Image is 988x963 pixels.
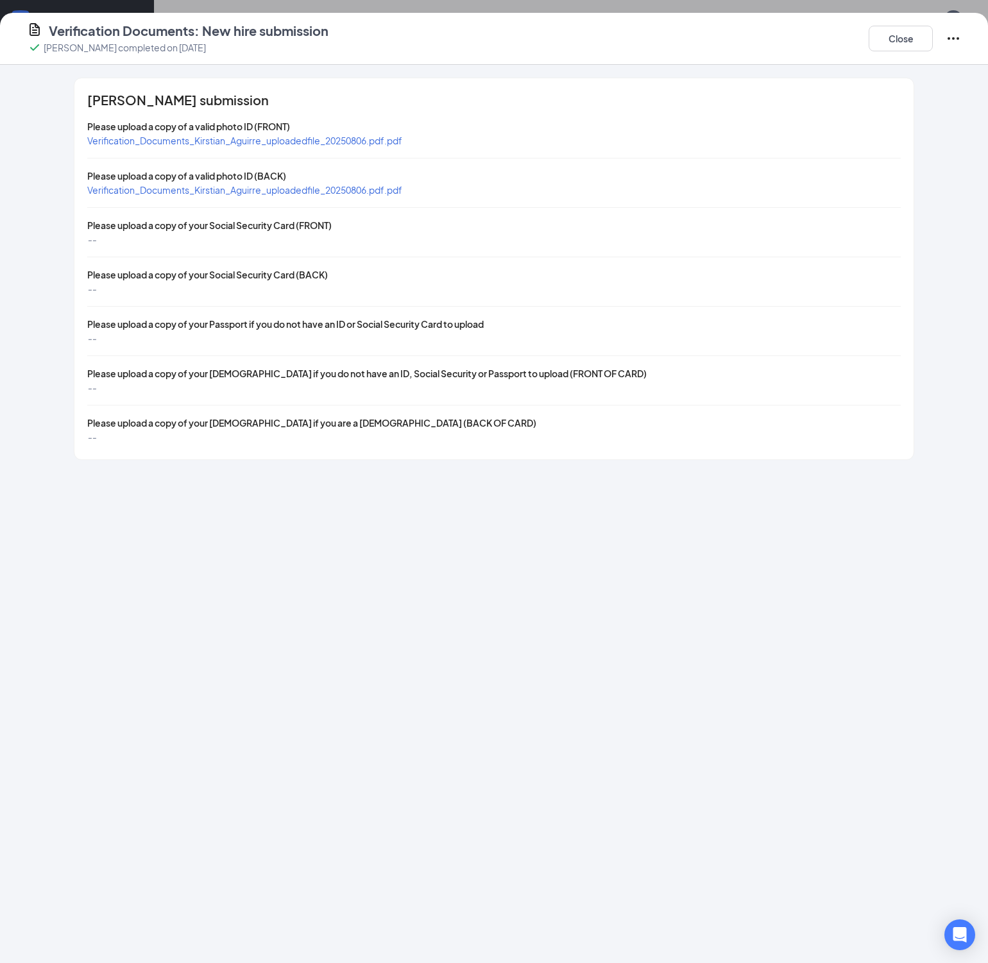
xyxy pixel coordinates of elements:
a: Verification_Documents_Kirstian_Aguirre_uploadedfile_20250806.pdf.pdf [87,135,402,146]
span: Please upload a copy of your [DEMOGRAPHIC_DATA] if you are a [DEMOGRAPHIC_DATA] (BACK OF CARD) [87,417,536,429]
span: -- [87,234,96,245]
svg: CustomFormIcon [27,22,42,37]
div: Open Intercom Messenger [944,919,975,950]
svg: Ellipses [946,31,961,46]
span: -- [87,283,96,294]
button: Close [869,26,933,51]
span: Please upload a copy of your Social Security Card (BACK) [87,269,328,280]
span: -- [87,431,96,443]
a: Verification_Documents_Kirstian_Aguirre_uploadedfile_20250806.pdf.pdf [87,184,402,196]
h4: Verification Documents: New hire submission [49,22,328,40]
span: [PERSON_NAME] submission [87,94,269,107]
span: Please upload a copy of your Social Security Card (FRONT) [87,219,332,231]
span: Please upload a copy of your [DEMOGRAPHIC_DATA] if you do not have an ID, Social Security or Pass... [87,368,647,379]
span: Please upload a copy of a valid photo ID (FRONT) [87,121,290,132]
span: Please upload a copy of your Passport if you do not have an ID or Social Security Card to upload [87,318,484,330]
svg: Checkmark [27,40,42,55]
span: -- [87,382,96,393]
span: Please upload a copy of a valid photo ID (BACK) [87,170,286,182]
p: [PERSON_NAME] completed on [DATE] [44,41,206,54]
span: -- [87,332,96,344]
